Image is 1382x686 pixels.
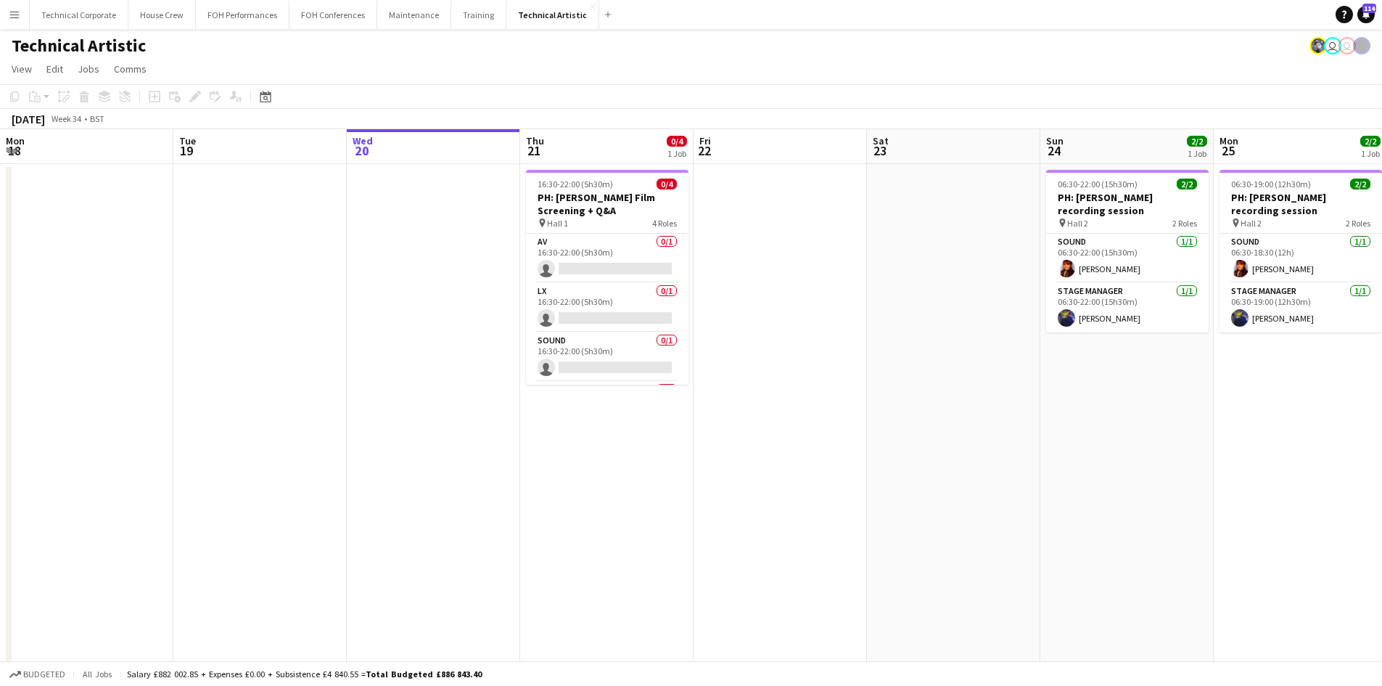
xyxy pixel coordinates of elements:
app-user-avatar: Gabrielle Barr [1353,37,1370,54]
app-card-role: LX0/116:30-22:00 (5h30m) [526,283,688,332]
span: 18 [4,142,25,159]
span: 2 Roles [1172,218,1197,229]
span: Fri [699,134,711,147]
div: Salary £882 002.85 + Expenses £0.00 + Subsistence £4 840.55 = [127,669,482,679]
span: 4 Roles [652,218,677,229]
app-user-avatar: Krisztian PERM Vass [1309,37,1327,54]
span: View [12,62,32,75]
span: 23 [871,142,889,159]
app-user-avatar: Abby Hubbard [1324,37,1341,54]
app-card-role: Sound0/116:30-22:00 (5h30m) [526,332,688,382]
span: Mon [1219,134,1238,147]
span: Edit [46,62,63,75]
span: All jobs [80,669,115,679]
span: Total Budgeted £886 843.40 [366,669,482,679]
span: 20 [350,142,373,159]
span: 2/2 [1360,136,1381,147]
span: Hall 2 [1067,218,1088,229]
button: Budgeted [7,666,67,682]
button: Technical Artistic [506,1,599,29]
span: Comms [114,62,147,75]
span: 0/4 [657,179,677,189]
div: 1 Job [1361,148,1380,159]
button: FOH Conferences [289,1,377,29]
span: 19 [177,142,196,159]
app-job-card: 16:30-22:00 (5h30m)0/4PH: [PERSON_NAME] Film Screening + Q&A Hall 14 RolesAV0/116:30-22:00 (5h30m... [526,170,688,385]
span: 22 [697,142,711,159]
app-job-card: 06:30-22:00 (15h30m)2/2PH: [PERSON_NAME] recording session Hall 22 RolesSound1/106:30-22:00 (15h3... [1046,170,1209,332]
div: BST [90,113,104,124]
span: Wed [353,134,373,147]
app-card-role: Stage Manager1/106:30-19:00 (12h30m)[PERSON_NAME] [1219,283,1382,332]
span: 16:30-22:00 (5h30m) [538,179,613,189]
span: 24 [1044,142,1064,159]
span: 2/2 [1177,179,1197,189]
div: 1 Job [1188,148,1206,159]
span: Sun [1046,134,1064,147]
span: Sat [873,134,889,147]
span: Mon [6,134,25,147]
a: Comms [108,60,152,78]
h3: PH: [PERSON_NAME] recording session [1046,191,1209,217]
app-job-card: 06:30-19:00 (12h30m)2/2PH: [PERSON_NAME] recording session Hall 22 RolesSound1/106:30-18:30 (12h)... [1219,170,1382,332]
app-card-role: Sound1/106:30-22:00 (15h30m)[PERSON_NAME] [1046,234,1209,283]
a: Jobs [72,60,105,78]
app-user-avatar: Liveforce Admin [1338,37,1356,54]
span: 06:30-22:00 (15h30m) [1058,179,1138,189]
button: Maintenance [377,1,451,29]
span: 2/2 [1187,136,1207,147]
span: Tue [179,134,196,147]
span: 2/2 [1350,179,1370,189]
h1: Technical Artistic [12,35,146,57]
app-card-role: Stage Manager1/106:30-22:00 (15h30m)[PERSON_NAME] [1046,283,1209,332]
span: Jobs [78,62,99,75]
span: 25 [1217,142,1238,159]
span: Thu [526,134,544,147]
div: 1 Job [667,148,686,159]
span: 2 Roles [1346,218,1370,229]
a: Edit [41,60,69,78]
span: 21 [524,142,544,159]
span: 114 [1362,4,1376,13]
a: 114 [1357,6,1375,23]
span: 06:30-19:00 (12h30m) [1231,179,1311,189]
a: View [6,60,38,78]
app-card-role: Stage Manager0/1 [526,382,688,431]
app-card-role: Sound1/106:30-18:30 (12h)[PERSON_NAME] [1219,234,1382,283]
button: House Crew [128,1,196,29]
span: Hall 2 [1241,218,1262,229]
span: Hall 1 [547,218,568,229]
span: Budgeted [23,669,65,679]
span: Week 34 [48,113,84,124]
h3: PH: [PERSON_NAME] Film Screening + Q&A [526,191,688,217]
app-card-role: AV0/116:30-22:00 (5h30m) [526,234,688,283]
button: Technical Corporate [30,1,128,29]
span: 0/4 [667,136,687,147]
button: Training [451,1,506,29]
button: FOH Performances [196,1,289,29]
h3: PH: [PERSON_NAME] recording session [1219,191,1382,217]
div: [DATE] [12,112,45,126]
